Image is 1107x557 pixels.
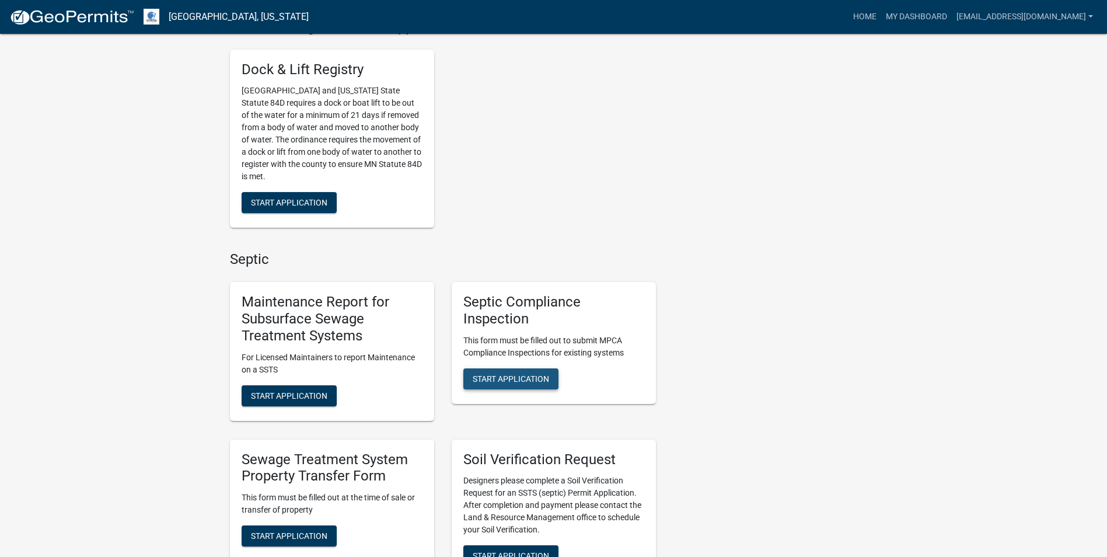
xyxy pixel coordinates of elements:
span: Start Application [251,198,327,207]
img: Otter Tail County, Minnesota [144,9,159,25]
p: This form must be filled out at the time of sale or transfer of property [242,492,422,516]
h5: Soil Verification Request [463,451,644,468]
span: Start Application [251,391,327,400]
button: Start Application [242,385,337,406]
h5: Dock & Lift Registry [242,61,422,78]
h5: Septic Compliance Inspection [463,294,644,328]
a: [GEOGRAPHIC_DATA], [US_STATE] [169,7,309,27]
button: Start Application [242,192,337,213]
p: This form must be filled out to submit MPCA Compliance Inspections for existing systems [463,335,644,359]
h5: Sewage Treatment System Property Transfer Form [242,451,422,485]
button: Start Application [242,525,337,546]
button: Start Application [463,368,558,389]
h4: Septic [230,251,656,268]
span: Start Application [251,531,327,541]
span: Start Application [473,374,549,383]
h5: Maintenance Report for Subsurface Sewage Treatment Systems [242,294,422,344]
a: [EMAIL_ADDRESS][DOMAIN_NAME] [952,6,1098,28]
p: For Licensed Maintainers to report Maintenance on a SSTS [242,351,422,376]
p: [GEOGRAPHIC_DATA] and [US_STATE] State Statute 84D requires a dock or boat lift to be out of the ... [242,85,422,183]
a: My Dashboard [881,6,952,28]
a: Home [848,6,881,28]
p: Designers please complete a Soil Verification Request for an SSTS (septic) Permit Application. Af... [463,475,644,536]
